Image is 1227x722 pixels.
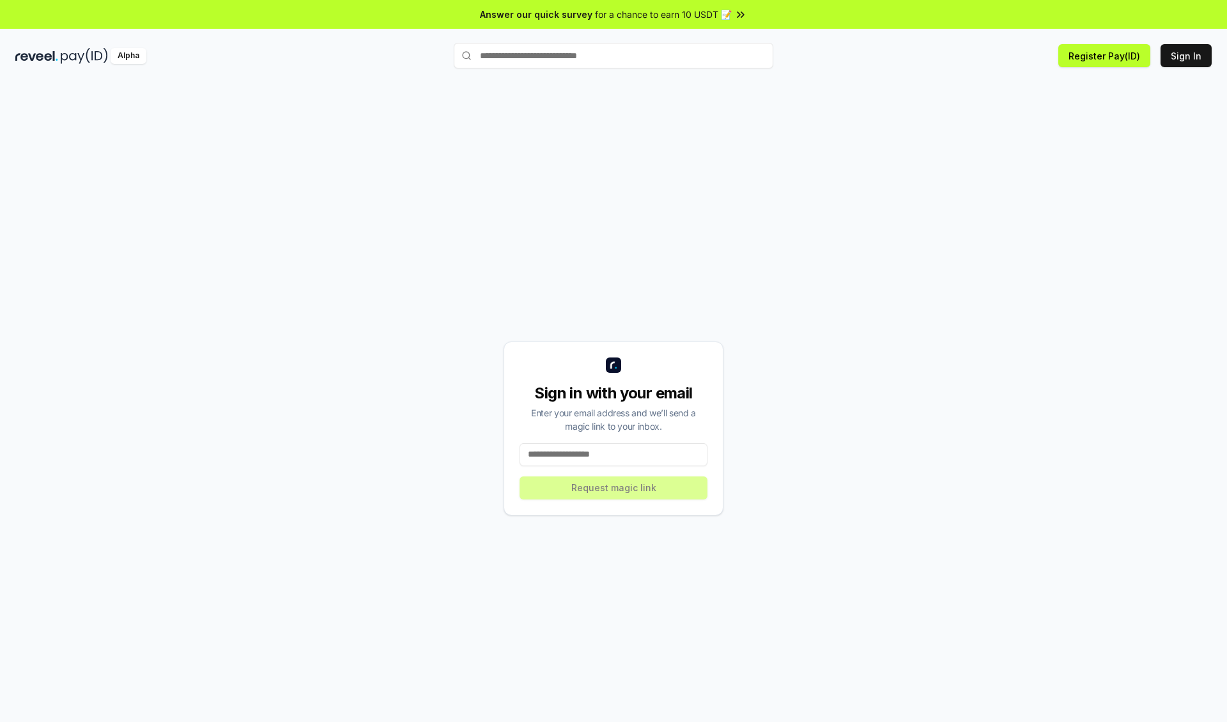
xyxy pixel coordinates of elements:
button: Register Pay(ID) [1058,44,1150,67]
img: logo_small [606,357,621,373]
span: Answer our quick survey [480,8,592,21]
img: pay_id [61,48,108,64]
span: for a chance to earn 10 USDT 📝 [595,8,732,21]
button: Sign In [1161,44,1212,67]
img: reveel_dark [15,48,58,64]
div: Alpha [111,48,146,64]
div: Enter your email address and we’ll send a magic link to your inbox. [520,406,707,433]
div: Sign in with your email [520,383,707,404]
